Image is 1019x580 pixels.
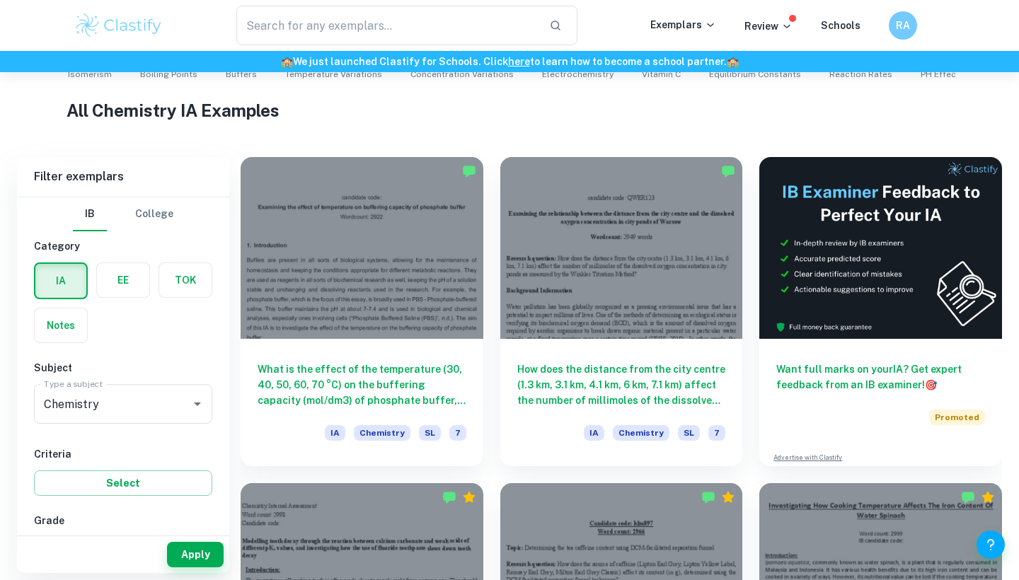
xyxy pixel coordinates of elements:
span: 🏫 [727,56,739,67]
a: What is the effect of the temperature (30, 40, 50, 60, 70 °C) on the buffering capacity (mol/dm3)... [241,157,483,466]
label: Type a subject [44,378,103,390]
a: Want full marks on yourIA? Get expert feedback from an IB examiner!PromotedAdvertise with Clastify [759,157,1002,466]
button: RA [889,11,917,40]
span: SL [678,425,700,441]
button: TOK [159,263,212,297]
button: IB [73,197,107,231]
span: Promoted [929,410,985,425]
img: Marked [701,490,715,504]
a: here [508,56,530,67]
button: EE [97,263,149,297]
span: Chemistry [613,425,669,441]
span: 7 [449,425,466,441]
span: 7 [708,425,725,441]
p: Review [744,18,793,34]
span: pH Effects [921,68,965,81]
h6: What is the effect of the temperature (30, 40, 50, 60, 70 °C) on the buffering capacity (mol/dm3)... [258,361,466,408]
a: How does the distance from the city centre (1.3 km, 3.1 km, 4.1 km, 6 km, 7.1 km) affect the numb... [500,157,743,466]
img: Clastify logo [74,11,163,40]
div: Premium [981,490,995,504]
button: Open [188,394,207,414]
span: Isomerism [68,68,112,81]
button: IA [35,264,86,298]
h6: Category [34,238,212,254]
img: Marked [721,164,735,178]
a: Schools [821,20,860,31]
img: Marked [462,164,476,178]
span: Buffers [226,68,257,81]
span: IA [584,425,604,441]
h6: Criteria [34,446,212,462]
img: Marked [961,490,975,504]
span: Boiling Points [140,68,197,81]
button: Apply [167,542,224,567]
img: Thumbnail [759,157,1002,339]
span: Vitamin C [642,68,681,81]
p: Exemplars [650,17,716,33]
input: Search for any exemplars... [236,6,538,45]
h1: All Chemistry IA Examples [67,98,953,123]
h6: RA [895,18,911,33]
a: Advertise with Clastify [773,453,842,463]
span: Temperature Variations [285,68,382,81]
h6: Subject [34,360,212,376]
h6: Grade [34,513,212,528]
div: Premium [462,490,476,504]
h6: We just launched Clastify for Schools. Click to learn how to become a school partner. [3,54,1016,69]
button: Select [34,470,212,496]
div: Premium [721,490,735,504]
h6: How does the distance from the city centre (1.3 km, 3.1 km, 4.1 km, 6 km, 7.1 km) affect the numb... [517,361,726,408]
img: Marked [442,490,456,504]
span: Chemistry [354,425,410,441]
span: Equilibrium Constants [709,68,801,81]
span: Electrochemistry [542,68,614,81]
span: Concentration Variations [410,68,514,81]
button: College [135,197,173,231]
h6: Want full marks on your IA ? Get expert feedback from an IB examiner! [776,361,985,393]
span: SL [419,425,441,441]
span: 🏫 [281,56,293,67]
span: 🎯 [925,379,937,390]
h6: Filter exemplars [17,157,229,197]
span: IA [325,425,345,441]
div: Filter type choice [73,197,173,231]
span: Reaction Rates [829,68,892,81]
button: Notes [35,308,87,342]
button: Help and Feedback [977,530,1005,559]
